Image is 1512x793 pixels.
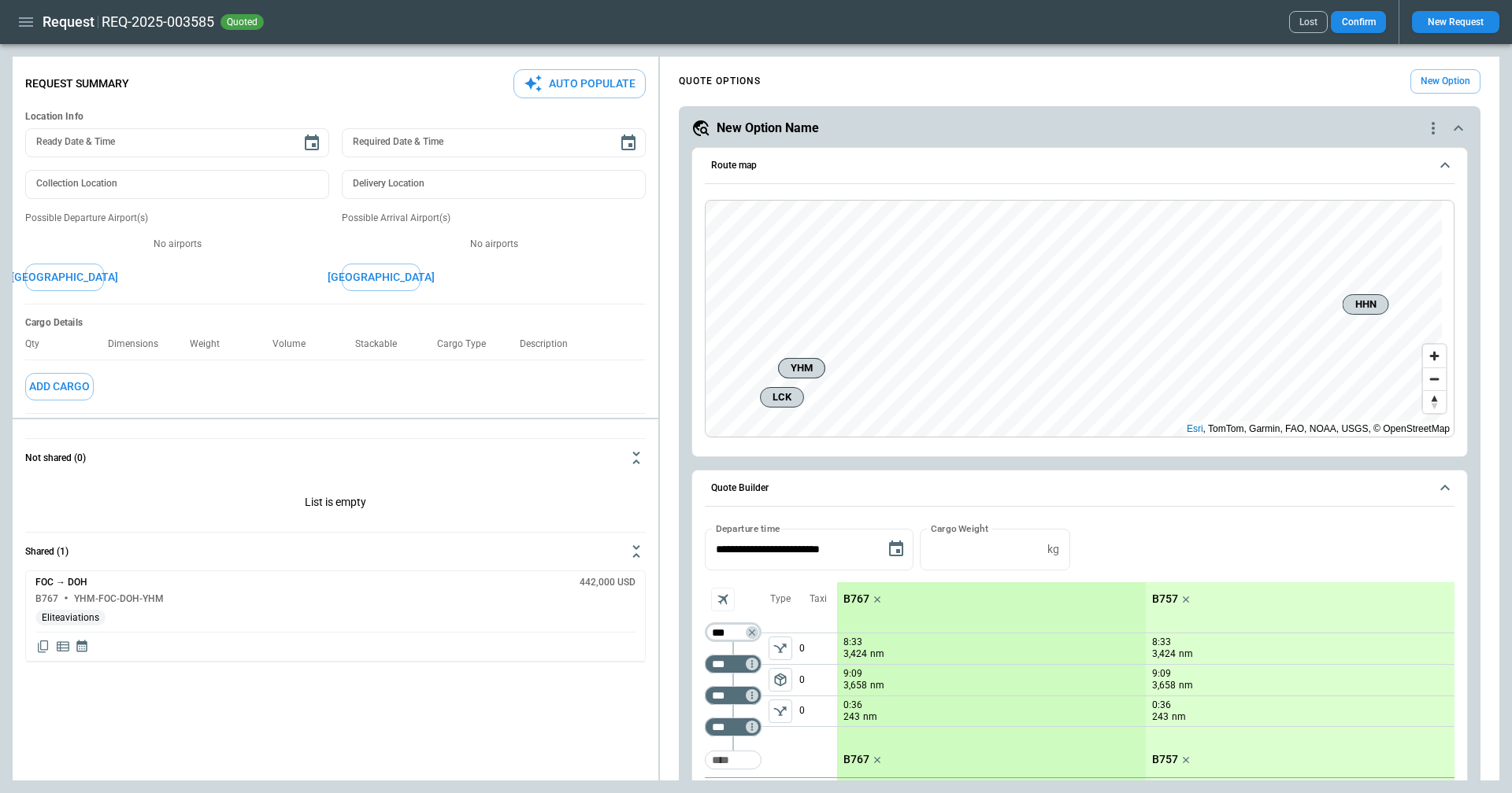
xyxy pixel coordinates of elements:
p: 8:33 [843,636,862,648]
p: nm [1179,679,1193,692]
button: Auto Populate [513,69,646,98]
p: 0 [799,665,837,695]
div: Not found [705,717,762,736]
p: Stackable [355,338,409,350]
span: quoted [224,17,261,28]
span: Copy quote content [35,639,51,655]
p: Cargo Type [437,338,498,350]
span: Display quote schedule [75,639,89,655]
p: 0 [799,633,837,664]
label: Cargo Weight [931,522,988,535]
p: nm [870,647,884,661]
p: B757 [1152,753,1178,766]
p: nm [1172,710,1186,724]
p: Weight [190,338,232,350]
button: Route map [705,148,1455,184]
a: Esri [1187,423,1203,434]
p: Dimensions [108,338,171,350]
p: 0:36 [843,699,862,711]
h6: Not shared (0) [25,453,86,463]
p: 3,424 [1152,647,1176,661]
p: Request Summary [25,77,129,90]
h6: Shared (1) [25,547,69,557]
button: [GEOGRAPHIC_DATA] [342,264,421,291]
button: left aligned [769,668,792,692]
h2: REQ-2025-003585 [102,13,214,31]
p: 0 [799,696,837,726]
p: Volume [272,338,318,350]
div: Not found [705,623,762,642]
p: Description [520,338,580,350]
span: Eliteaviations [35,612,106,624]
button: Confirm [1331,11,1386,33]
h6: Route map [711,160,757,171]
div: Not shared (0) [25,570,646,662]
p: B767 [843,592,869,606]
div: Too short [705,751,762,769]
span: Type of sector [769,699,792,723]
p: No airports [342,238,646,251]
button: Quote Builder [705,470,1455,507]
p: 3,658 [1152,679,1176,692]
p: nm [863,710,877,724]
button: left aligned [769,699,792,723]
h4: QUOTE OPTIONS [679,78,761,85]
div: Route map [705,200,1455,437]
p: nm [1179,647,1193,661]
p: nm [870,679,884,692]
span: Display detailed quote content [55,639,71,655]
h1: Request [43,13,94,31]
button: Choose date, selected date is Aug 25, 2025 [880,533,912,565]
h6: Location Info [25,111,646,123]
p: No airports [25,238,329,251]
button: [GEOGRAPHIC_DATA] [25,264,104,291]
h6: Cargo Details [25,317,646,329]
span: YHM [785,360,818,376]
button: Zoom out [1423,367,1446,390]
button: New Option [1410,69,1480,94]
p: 9:09 [1152,668,1171,680]
p: 243 [843,710,860,724]
span: LCK [767,389,797,405]
div: Not shared (0) [25,477,646,532]
p: B767 [843,753,869,766]
p: 9:09 [843,668,862,680]
div: Not found [705,686,762,705]
p: Type [770,592,791,606]
canvas: Map [706,201,1442,437]
p: Possible Arrival Airport(s) [342,212,646,225]
p: kg [1047,543,1059,556]
span: Type of sector [769,668,792,692]
h5: New Option Name [717,120,819,137]
button: Choose date [613,127,644,159]
button: New Request [1412,11,1499,33]
p: 3,658 [843,679,867,692]
p: Taxi [810,592,827,606]
button: Reset bearing to north [1423,390,1446,413]
p: B757 [1152,592,1178,606]
h6: Quote Builder [711,483,769,493]
h6: 442,000 USD [580,577,636,588]
div: , TomTom, Garmin, FAO, NOAA, USGS, © OpenStreetMap [1187,421,1450,437]
p: 0:36 [1152,699,1171,711]
p: Qty [25,338,52,350]
button: New Option Namequote-option-actions [691,119,1468,138]
button: Add Cargo [25,373,94,400]
h6: YHM-FOC-DOH-YHM [74,594,164,604]
p: 8:33 [1152,636,1171,648]
button: Choose date [296,127,328,159]
span: HHN [1350,297,1382,312]
h6: B767 [35,594,58,604]
p: 3,424 [843,647,867,661]
p: List is empty [25,477,646,532]
button: Zoom in [1423,345,1446,367]
button: left aligned [769,636,792,660]
label: Departure time [716,522,780,535]
div: quote-option-actions [1424,119,1443,138]
span: Type of sector [769,636,792,660]
h6: FOC → DOH [35,577,87,588]
div: Not found [705,655,762,673]
button: Lost [1289,11,1328,33]
button: Not shared (0) [25,439,646,477]
p: 243 [1152,710,1169,724]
